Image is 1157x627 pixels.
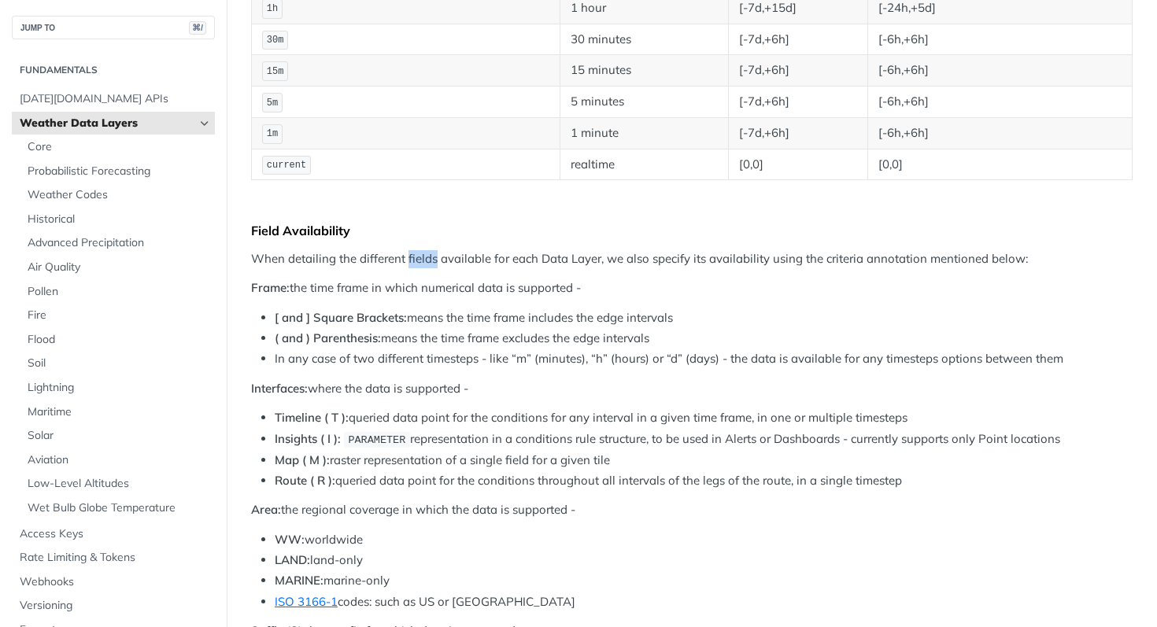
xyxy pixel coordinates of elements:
li: queried data point for the conditions for any interval in a given time frame, in one or multiple ... [275,409,1133,427]
span: Advanced Precipitation [28,235,211,251]
span: Probabilistic Forecasting [28,164,211,179]
li: means the time frame includes the edge intervals [275,309,1133,327]
li: raster representation of a single field for a given tile [275,452,1133,470]
li: worldwide [275,531,1133,549]
a: Flood [20,328,215,352]
td: [-7d,+6h] [729,24,868,55]
td: [-7d,+6h] [729,117,868,149]
span: Webhooks [20,574,211,590]
span: Weather Codes [28,187,211,203]
a: ISO 3166-1 [275,594,338,609]
a: Webhooks [12,570,215,594]
span: ⌘/ [189,21,206,35]
a: Pollen [20,280,215,304]
a: Core [20,135,215,159]
span: Wet Bulb Globe Temperature [28,500,211,516]
strong: Frame: [251,280,290,295]
strong: Timeline ( T ): [275,410,349,425]
td: 5 minutes [560,87,728,118]
li: queried data point for the conditions throughout all intervals of the legs of the route, in a sin... [275,472,1133,490]
li: codes: such as US or [GEOGRAPHIC_DATA] [275,593,1133,611]
li: representation in a conditions rule structure, to be used in Alerts or Dashboards - currently sup... [275,430,1133,448]
a: Weather Data LayersHide subpages for Weather Data Layers [12,112,215,135]
span: current [267,160,306,171]
div: Field Availability [251,223,1133,238]
button: Hide subpages for Weather Data Layers [198,117,211,130]
a: Lightning [20,376,215,400]
td: 15 minutes [560,55,728,87]
td: realtime [560,149,728,180]
strong: LAND: [275,552,310,567]
strong: WW: [275,532,305,547]
td: [-6h,+6h] [868,55,1133,87]
span: 15m [267,66,284,77]
p: When detailing the different fields available for each Data Layer, we also specify its availabili... [251,250,1133,268]
span: Aviation [28,452,211,468]
span: 1m [267,128,278,139]
span: 5m [267,98,278,109]
td: [0,0] [868,149,1133,180]
a: Solar [20,424,215,448]
td: [-6h,+6h] [868,117,1133,149]
strong: Area: [251,502,281,517]
span: Versioning [20,598,211,614]
span: Maritime [28,404,211,420]
span: 30m [267,35,284,46]
span: Pollen [28,284,211,300]
td: 1 minute [560,117,728,149]
strong: [ and ] Square Brackets: [275,310,407,325]
a: Probabilistic Forecasting [20,160,215,183]
span: Core [28,139,211,155]
a: Aviation [20,448,215,472]
span: Air Quality [28,260,211,275]
a: Soil [20,352,215,375]
li: means the time frame excludes the edge intervals [275,330,1133,348]
span: Lightning [28,380,211,396]
span: Flood [28,332,211,348]
span: Historical [28,212,211,227]
a: Advanced Precipitation [20,231,215,255]
span: Rate Limiting & Tokens [20,550,211,566]
span: Fire [28,308,211,323]
span: [DATE][DOMAIN_NAME] APIs [20,91,211,107]
a: Access Keys [12,522,215,546]
span: 1h [267,3,278,14]
p: the regional coverage in which the data is supported - [251,501,1133,519]
td: [-7d,+6h] [729,87,868,118]
a: Air Quality [20,256,215,279]
span: Access Keys [20,526,211,542]
li: In any case of two different timesteps - like “m” (minutes), “h” (hours) or “d” (days) - the data... [275,350,1133,368]
span: Soil [28,356,211,371]
span: Solar [28,428,211,444]
strong: Route ( R ): [275,473,335,488]
h2: Fundamentals [12,63,215,77]
td: [0,0] [729,149,868,180]
a: Historical [20,208,215,231]
strong: Map ( M ): [275,452,330,467]
span: Low-Level Altitudes [28,476,211,492]
strong: MARINE: [275,573,323,588]
p: the time frame in which numerical data is supported - [251,279,1133,297]
td: 30 minutes [560,24,728,55]
strong: Interfaces: [251,381,308,396]
p: where the data is supported - [251,380,1133,398]
a: Wet Bulb Globe Temperature [20,496,215,520]
a: Fire [20,304,215,327]
strong: Insights ( I ): [275,431,341,446]
td: [-6h,+6h] [868,24,1133,55]
span: Weather Data Layers [20,116,194,131]
li: marine-only [275,572,1133,590]
a: Maritime [20,400,215,424]
td: [-7d,+6h] [729,55,868,87]
td: [-6h,+6h] [868,87,1133,118]
button: JUMP TO⌘/ [12,16,215,39]
span: PARAMETER [348,434,405,446]
a: Weather Codes [20,183,215,207]
a: Versioning [12,594,215,618]
a: Low-Level Altitudes [20,472,215,496]
a: [DATE][DOMAIN_NAME] APIs [12,87,215,111]
strong: ( and ) Parenthesis: [275,330,381,345]
a: Rate Limiting & Tokens [12,546,215,570]
li: land-only [275,551,1133,570]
